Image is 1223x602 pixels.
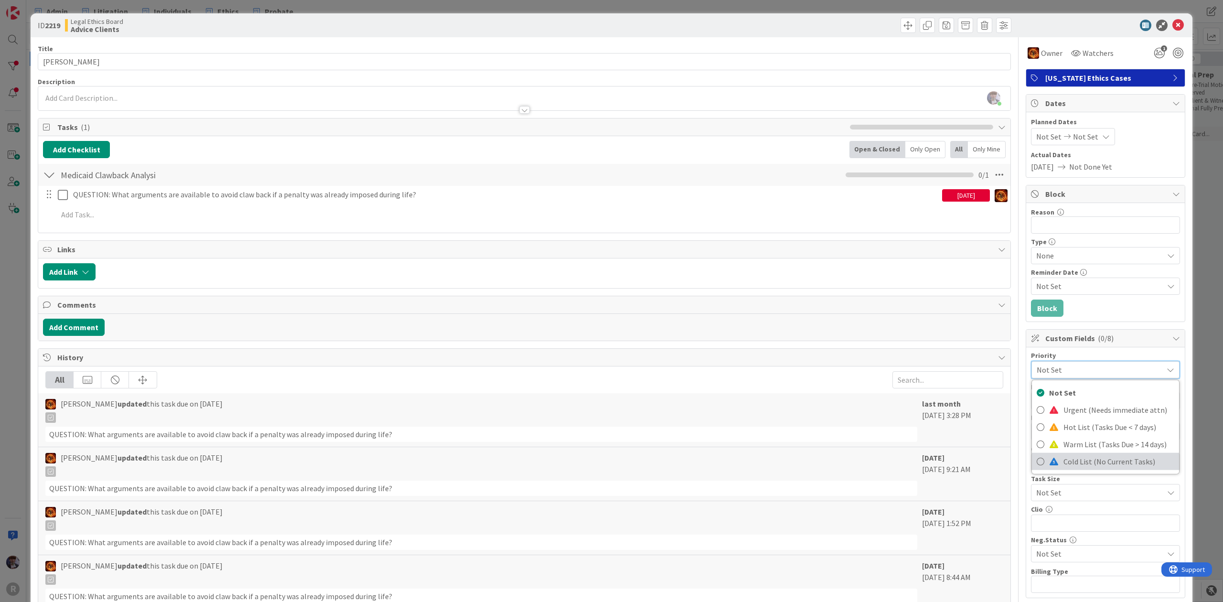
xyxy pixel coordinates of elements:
[81,122,90,132] span: ( 1 )
[1069,161,1112,172] span: Not Done Yet
[1031,506,1180,513] div: Clio
[922,398,1003,442] div: [DATE] 3:28 PM
[73,189,938,200] p: QUESTION: What arguments are available to avoid claw back if a penalty was already imposed during...
[43,263,96,280] button: Add Link
[57,244,993,255] span: Links
[1032,453,1179,470] a: Cold List (No Current Tasks)
[1036,249,1159,262] span: None
[1045,333,1168,344] span: Custom Fields
[1036,547,1159,560] span: Not Set
[20,1,43,13] span: Support
[118,507,147,516] b: updated
[922,507,944,516] b: [DATE]
[1031,117,1180,127] span: Planned Dates
[1031,475,1180,482] div: Task Size
[57,166,272,183] input: Add Checklist...
[45,561,56,571] img: TR
[1063,403,1174,417] span: Urgent (Needs immediate attn)
[118,453,147,462] b: updated
[1063,437,1174,451] span: Warm List (Tasks Due > 14 days)
[61,452,223,477] span: [PERSON_NAME] this task due on [DATE]
[1045,72,1168,84] span: [US_STATE] Ethics Cases
[45,507,56,517] img: TR
[1031,445,1072,453] label: Case Number
[1031,300,1063,317] button: Block
[1031,150,1180,160] span: Actual Dates
[922,506,1003,550] div: [DATE] 1:52 PM
[922,399,961,408] b: last month
[43,319,105,336] button: Add Comment
[57,121,845,133] span: Tasks
[1032,401,1179,419] a: Urgent (Needs immediate attn)
[922,452,1003,496] div: [DATE] 9:21 AM
[1045,188,1168,200] span: Block
[968,141,1006,158] div: Only Mine
[1032,384,1179,401] a: Not Set
[1031,269,1078,276] span: Reminder Date
[1098,333,1114,343] span: ( 0/8 )
[1032,436,1179,453] a: Warm List (Tasks Due > 14 days)
[950,141,968,158] div: All
[1031,352,1180,359] div: Priority
[1036,131,1062,142] span: Not Set
[922,561,944,570] b: [DATE]
[71,18,123,25] span: Legal Ethics Board
[45,21,60,30] b: 2219
[1083,47,1114,59] span: Watchers
[118,399,147,408] b: updated
[1049,386,1174,400] span: Not Set
[38,44,53,53] label: Title
[45,399,56,409] img: TR
[1036,280,1163,292] span: Not Set
[942,189,990,202] div: [DATE]
[892,371,1003,388] input: Search...
[57,352,993,363] span: History
[1045,97,1168,109] span: Dates
[1031,384,1180,390] div: Responsible Paralegal
[1032,419,1179,436] a: Hot List (Tasks Due < 7 days)
[43,141,110,158] button: Add Checklist
[1063,420,1174,434] span: Hot List (Tasks Due < 7 days)
[1031,238,1047,245] span: Type
[45,535,917,550] div: QUESTION: What arguments are available to avoid claw back if a penalty was already imposed during...
[45,453,56,463] img: TR
[1037,363,1158,376] span: Not Set
[1031,414,1180,421] div: Next Deadline
[38,20,60,31] span: ID
[61,398,223,423] span: [PERSON_NAME] this task due on [DATE]
[38,53,1011,70] input: type card name here...
[922,453,944,462] b: [DATE]
[1031,161,1054,172] span: [DATE]
[987,91,1000,105] img: 4bkkwsAgLEzgUFsllbC0Zn7GEDwYOnLA.jpg
[995,189,1008,202] img: TR
[1031,567,1068,576] label: Billing Type
[1063,454,1174,469] span: Cold List (No Current Tasks)
[978,169,989,181] span: 0 / 1
[61,560,223,585] span: [PERSON_NAME] this task due on [DATE]
[45,481,917,496] div: QUESTION: What arguments are available to avoid claw back if a penalty was already imposed during...
[1028,47,1039,59] img: TR
[1161,45,1167,52] span: 1
[905,141,945,158] div: Only Open
[1041,47,1062,59] span: Owner
[61,506,223,531] span: [PERSON_NAME] this task due on [DATE]
[118,561,147,570] b: updated
[1031,208,1054,216] label: Reason
[849,141,905,158] div: Open & Closed
[45,427,917,442] div: QUESTION: What arguments are available to avoid claw back if a penalty was already imposed during...
[1031,537,1180,543] div: Neg.Status
[1073,131,1098,142] span: Not Set
[71,25,123,33] b: Advice Clients
[38,77,75,86] span: Description
[1036,486,1159,499] span: Not Set
[57,299,993,311] span: Comments
[46,372,74,388] div: All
